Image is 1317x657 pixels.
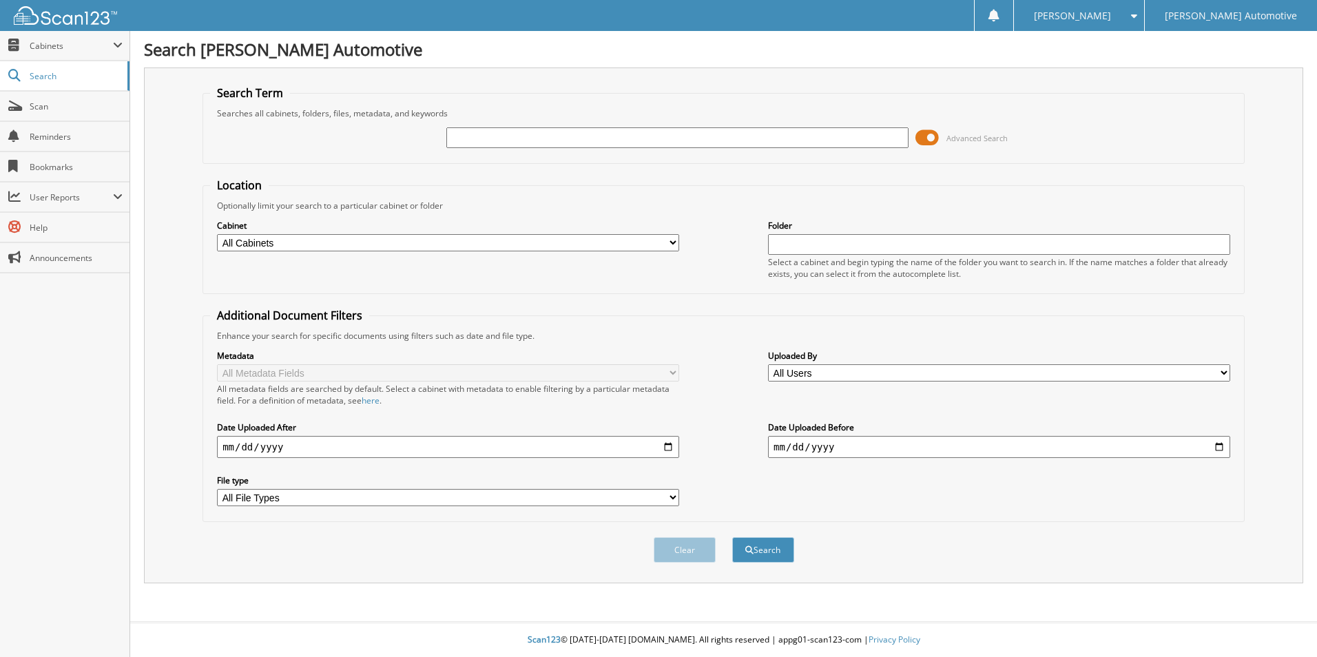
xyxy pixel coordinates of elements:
[217,350,679,362] label: Metadata
[30,191,113,203] span: User Reports
[30,131,123,143] span: Reminders
[362,395,380,406] a: here
[14,6,117,25] img: scan123-logo-white.svg
[1165,12,1297,20] span: [PERSON_NAME] Automotive
[768,421,1230,433] label: Date Uploaded Before
[768,350,1230,362] label: Uploaded By
[768,436,1230,458] input: end
[210,200,1237,211] div: Optionally limit your search to a particular cabinet or folder
[768,220,1230,231] label: Folder
[528,634,561,645] span: Scan123
[217,436,679,458] input: start
[1034,12,1111,20] span: [PERSON_NAME]
[210,330,1237,342] div: Enhance your search for specific documents using filters such as date and file type.
[946,133,1008,143] span: Advanced Search
[130,623,1317,657] div: © [DATE]-[DATE] [DOMAIN_NAME]. All rights reserved | appg01-scan123-com |
[869,634,920,645] a: Privacy Policy
[30,222,123,233] span: Help
[217,421,679,433] label: Date Uploaded After
[30,40,113,52] span: Cabinets
[217,383,679,406] div: All metadata fields are searched by default. Select a cabinet with metadata to enable filtering b...
[210,85,290,101] legend: Search Term
[210,178,269,193] legend: Location
[144,38,1303,61] h1: Search [PERSON_NAME] Automotive
[210,308,369,323] legend: Additional Document Filters
[217,474,679,486] label: File type
[210,107,1237,119] div: Searches all cabinets, folders, files, metadata, and keywords
[30,252,123,264] span: Announcements
[732,537,794,563] button: Search
[30,70,121,82] span: Search
[654,537,716,563] button: Clear
[30,101,123,112] span: Scan
[217,220,679,231] label: Cabinet
[768,256,1230,280] div: Select a cabinet and begin typing the name of the folder you want to search in. If the name match...
[30,161,123,173] span: Bookmarks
